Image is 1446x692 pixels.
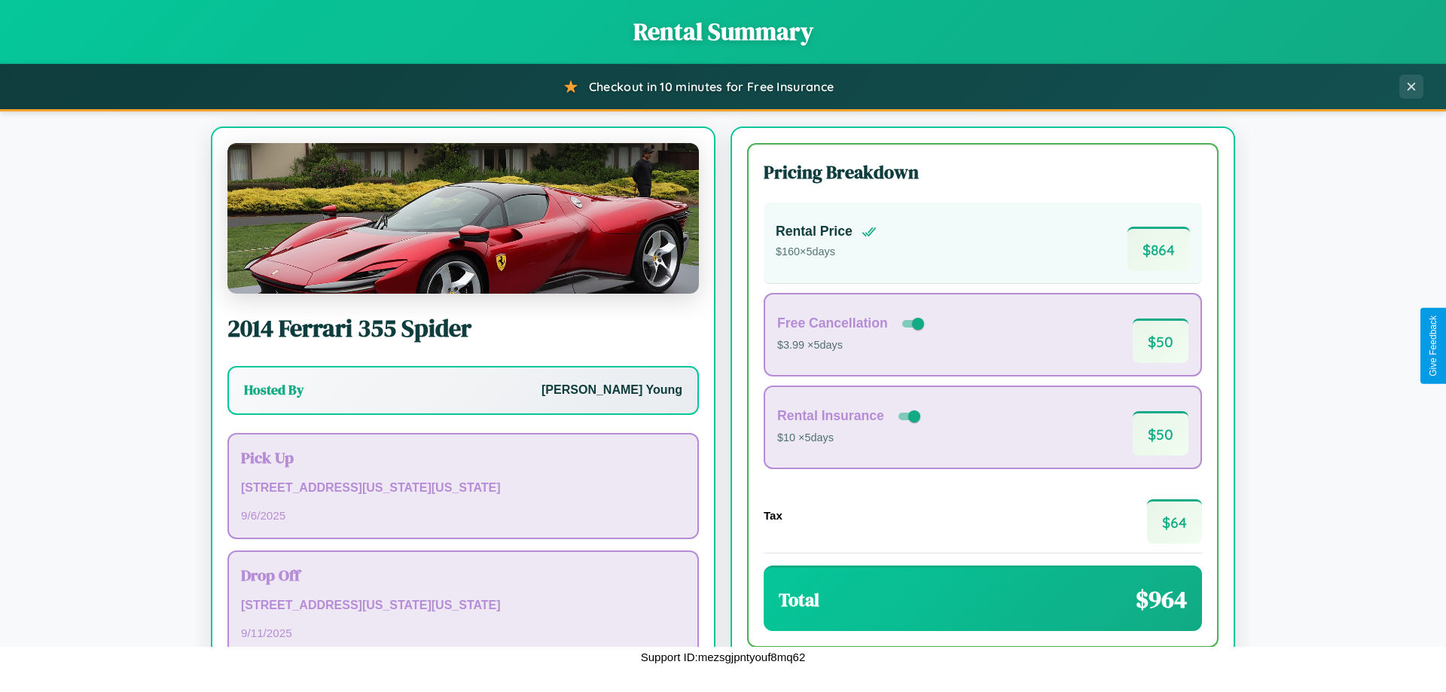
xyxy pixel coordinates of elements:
[241,564,685,586] h3: Drop Off
[777,408,884,424] h4: Rental Insurance
[764,509,782,522] h4: Tax
[779,587,819,612] h3: Total
[241,505,685,526] p: 9 / 6 / 2025
[776,242,877,262] p: $ 160 × 5 days
[1136,583,1187,616] span: $ 964
[777,428,923,448] p: $10 × 5 days
[241,447,685,468] h3: Pick Up
[777,316,888,331] h4: Free Cancellation
[589,79,834,94] span: Checkout in 10 minutes for Free Insurance
[776,224,853,239] h4: Rental Price
[15,15,1431,48] h1: Rental Summary
[641,647,805,667] p: Support ID: mezsgjpntyouf8mq62
[541,380,682,401] p: [PERSON_NAME] Young
[1133,411,1188,456] span: $ 50
[227,312,699,345] h2: 2014 Ferrari 355 Spider
[241,595,685,617] p: [STREET_ADDRESS][US_STATE][US_STATE]
[1428,316,1438,376] div: Give Feedback
[1133,319,1188,363] span: $ 50
[777,336,927,355] p: $3.99 × 5 days
[1127,227,1190,271] span: $ 864
[764,160,1202,184] h3: Pricing Breakdown
[241,477,685,499] p: [STREET_ADDRESS][US_STATE][US_STATE]
[1147,499,1202,544] span: $ 64
[241,623,685,643] p: 9 / 11 / 2025
[227,143,699,294] img: Ferrari 355 Spider
[244,381,304,399] h3: Hosted By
